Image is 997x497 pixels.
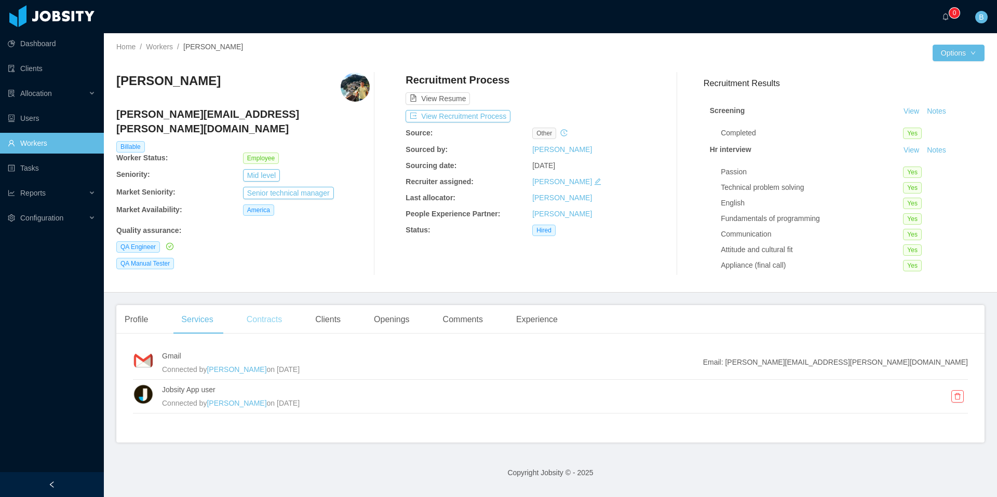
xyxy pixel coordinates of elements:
button: icon: file-textView Resume [406,92,470,105]
sup: 0 [949,8,960,18]
span: [DATE] [532,161,555,170]
span: on [DATE] [267,399,300,407]
span: Yes [903,198,922,209]
div: Profile [116,305,156,334]
div: Services [173,305,221,334]
b: People Experience Partner: [406,210,500,218]
div: Contracts [238,305,290,334]
b: Source: [406,129,433,137]
span: Employee [243,153,279,164]
div: Appliance (final call) [721,260,903,271]
span: other [532,128,556,139]
span: Allocation [20,89,52,98]
b: Quality assurance : [116,226,181,234]
span: Connected by [162,365,207,374]
div: Fundamentals of programming [721,213,903,224]
span: Configuration [20,214,63,222]
span: Yes [903,128,922,139]
span: Billable [116,141,145,153]
b: Sourcing date: [406,161,456,170]
span: Yes [903,213,922,225]
b: Market Seniority: [116,188,176,196]
a: icon: exportView Recruitment Process [406,112,510,120]
a: [PERSON_NAME] [207,399,266,407]
span: Connected by [162,399,207,407]
div: Completed [721,128,903,139]
i: icon: bell [942,13,949,20]
a: icon: profileTasks [8,158,96,178]
img: kuLOZPwjcRA5AEBSsMqJNr0YAABA0AAACBoAABA0AACCBgAABA0AgKABAABBAwAAggYAQNAAAICgAQAQNAAAIGgAAEDQAAAIG... [133,350,154,371]
a: View [900,146,923,154]
button: Notes [923,144,950,157]
strong: Screening [710,106,745,115]
button: icon: delete [951,390,964,403]
a: Workers [146,43,173,51]
span: [PERSON_NAME] [183,43,243,51]
a: icon: file-textView Resume [406,94,470,103]
span: Yes [903,167,922,178]
i: icon: solution [8,90,15,97]
h4: Gmail [162,350,703,362]
span: / [140,43,142,51]
i: icon: edit [594,178,601,185]
button: icon: exportView Recruitment Process [406,110,510,122]
img: xuEYf3yjHv8fpvZcyFcbvD4AAAAASUVORK5CYII= [133,384,154,405]
i: icon: line-chart [8,189,15,197]
img: ea4c79d0-615b-11e9-9ad3-79f0f2557f48_6655f6fcabeea-400w.png [341,73,370,102]
a: [PERSON_NAME] [532,145,592,154]
i: icon: check-circle [166,243,173,250]
a: icon: pie-chartDashboard [8,33,96,54]
span: B [979,11,983,23]
i: icon: history [560,129,568,136]
div: Communication [721,229,903,240]
span: Hired [532,225,556,236]
b: Recruiter assigned: [406,177,474,186]
span: on [DATE] [267,365,300,374]
span: QA Manual Tester [116,258,174,269]
span: Reports [20,189,46,197]
span: Yes [903,229,922,240]
a: icon: userWorkers [8,133,96,154]
a: [PERSON_NAME] [207,365,266,374]
div: Clients [307,305,349,334]
a: Home [116,43,136,51]
a: [PERSON_NAME] [532,177,592,186]
span: QA Engineer [116,241,160,253]
span: Email: [PERSON_NAME][EMAIL_ADDRESS][PERSON_NAME][DOMAIN_NAME] [703,357,968,368]
button: Optionsicon: down [933,45,985,61]
a: [PERSON_NAME] [532,210,592,218]
div: Passion [721,167,903,177]
a: icon: robotUsers [8,108,96,129]
b: Worker Status: [116,154,168,162]
span: Yes [903,182,922,194]
h4: Jobsity App user [162,384,926,395]
span: Yes [903,244,922,256]
b: Seniority: [116,170,150,178]
div: Openings [366,305,418,334]
h3: [PERSON_NAME] [116,73,221,89]
div: Comments [435,305,491,334]
b: Market Availability: [116,205,182,214]
footer: Copyright Jobsity © - 2025 [104,455,997,491]
button: Mid level [243,169,280,182]
a: icon: auditClients [8,58,96,79]
span: / [177,43,179,51]
h3: Recruitment Results [704,77,985,90]
a: [PERSON_NAME] [532,194,592,202]
button: Notes [923,105,950,118]
button: Senior technical manager [243,187,334,199]
b: Sourced by: [406,145,448,154]
span: Yes [903,260,922,271]
a: icon: check-circle [164,242,173,251]
b: Status: [406,226,430,234]
h4: [PERSON_NAME][EMAIL_ADDRESS][PERSON_NAME][DOMAIN_NAME] [116,107,370,136]
span: America [243,204,274,216]
i: icon: setting [8,214,15,222]
strong: Hr interview [710,145,751,154]
div: Experience [508,305,566,334]
div: Attitude and cultural fit [721,244,903,255]
b: Last allocator: [406,194,455,202]
a: View [900,107,923,115]
div: English [721,198,903,209]
div: Technical problem solving [721,182,903,193]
